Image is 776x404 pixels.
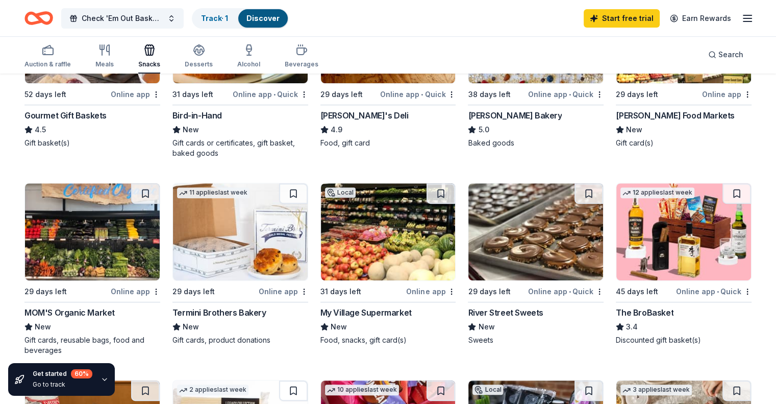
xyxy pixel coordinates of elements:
[468,335,604,345] div: Sweets
[718,49,743,61] span: Search
[380,88,456,101] div: Online app Quick
[569,288,571,296] span: •
[664,9,737,28] a: Earn Rewards
[717,288,719,296] span: •
[237,40,260,74] button: Alcohol
[325,385,399,395] div: 10 applies last week
[321,183,456,280] img: Image for My Village Supermarket
[273,90,276,99] span: •
[138,60,160,68] div: Snacks
[111,88,160,101] div: Online app
[320,88,363,101] div: 29 days left
[468,109,562,122] div: [PERSON_NAME] Bakery
[192,8,289,29] button: Track· 1Discover
[676,285,752,298] div: Online app Quick
[468,183,604,345] a: Image for River Street Sweets29 days leftOnline app•QuickRiver Street SweetsNewSweets
[35,321,51,333] span: New
[616,286,658,298] div: 45 days left
[172,88,213,101] div: 31 days left
[172,286,215,298] div: 29 days left
[185,40,213,74] button: Desserts
[468,286,510,298] div: 29 days left
[468,138,604,148] div: Baked goods
[528,285,604,298] div: Online app Quick
[620,385,692,395] div: 3 applies last week
[331,321,347,333] span: New
[468,306,543,319] div: River Street Sweets
[237,60,260,68] div: Alcohol
[320,109,409,122] div: [PERSON_NAME]'s Deli
[33,369,92,378] div: Get started
[616,183,751,280] img: Image for The BroBasket
[24,306,115,319] div: MOM'S Organic Market
[320,306,412,319] div: My Village Supermarket
[95,40,114,74] button: Meals
[24,335,160,355] div: Gift cards, reusable bags, food and beverages
[702,88,752,101] div: Online app
[172,306,266,319] div: Termini Brothers Bakery
[320,335,456,345] div: Food, snacks, gift card(s)
[478,124,489,136] span: 5.0
[172,183,308,345] a: Image for Termini Brothers Bakery11 applieslast week29 days leftOnline appTermini Brothers Bakery...
[569,90,571,99] span: •
[584,9,660,28] a: Start free trial
[320,183,456,345] a: Image for My Village SupermarketLocal31 days leftOnline appMy Village SupermarketNewFood, snacks,...
[172,138,308,158] div: Gift cards or certificates, gift basket, baked goods
[177,385,248,395] div: 2 applies last week
[95,60,114,68] div: Meals
[620,187,694,198] div: 12 applies last week
[616,138,752,148] div: Gift card(s)
[700,44,752,65] button: Search
[82,12,163,25] span: Check 'Em Out Basket Raffle
[616,306,673,319] div: The BroBasket
[183,124,199,136] span: New
[478,321,494,333] span: New
[24,88,66,101] div: 52 days left
[528,88,604,101] div: Online app Quick
[616,88,658,101] div: 29 days left
[468,183,603,280] img: Image for River Street Sweets
[185,60,213,68] div: Desserts
[259,285,308,298] div: Online app
[472,385,503,395] div: Local
[24,183,160,355] a: Image for MOM'S Organic Market29 days leftOnline appMOM'S Organic MarketNewGift cards, reusable b...
[24,109,107,122] div: Gourmet Gift Baskets
[173,183,308,280] img: Image for Termini Brothers Bakery
[138,40,160,74] button: Snacks
[616,335,752,345] div: Discounted gift basket(s)
[172,335,308,345] div: Gift cards, product donations
[172,109,222,122] div: Bird-in-Hand
[616,183,752,345] a: Image for The BroBasket12 applieslast week45 days leftOnline app•QuickThe BroBasket3.4Discounted ...
[285,60,318,68] div: Beverages
[325,187,356,198] div: Local
[183,321,199,333] span: New
[285,40,318,74] button: Beverages
[616,109,735,122] div: [PERSON_NAME] Food Markets
[24,40,71,74] button: Auction & raffle
[246,14,280,22] a: Discover
[320,138,456,148] div: Food, gift card
[626,321,638,333] span: 3.4
[35,124,46,136] span: 4.5
[111,285,160,298] div: Online app
[71,369,92,378] div: 60 %
[24,60,71,68] div: Auction & raffle
[177,187,249,198] div: 11 applies last week
[331,124,342,136] span: 4.9
[201,14,228,22] a: Track· 1
[24,286,67,298] div: 29 days left
[406,285,456,298] div: Online app
[24,138,160,148] div: Gift basket(s)
[468,88,510,101] div: 38 days left
[24,6,53,30] a: Home
[626,124,642,136] span: New
[33,381,92,389] div: Go to track
[25,183,160,280] img: Image for MOM'S Organic Market
[320,286,361,298] div: 31 days left
[233,88,308,101] div: Online app Quick
[421,90,423,99] span: •
[61,8,184,29] button: Check 'Em Out Basket Raffle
